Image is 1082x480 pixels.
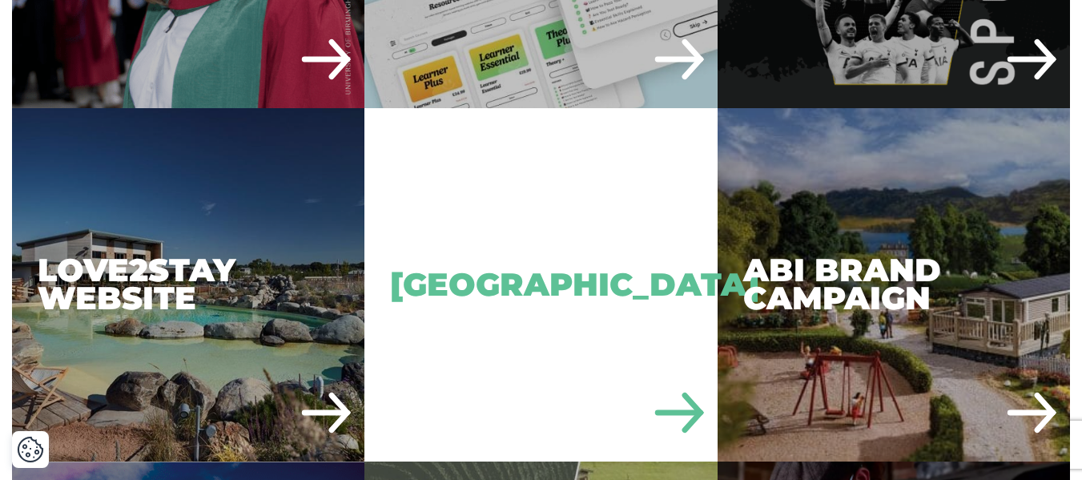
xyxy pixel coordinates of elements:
[364,108,717,461] a: Leeds Bradford Airport [GEOGRAPHIC_DATA]
[364,108,717,461] div: [GEOGRAPHIC_DATA]
[718,108,1070,461] div: ABI Brand Campaign
[12,108,364,461] div: Love2Stay Website
[17,436,44,463] img: Revisit consent button
[17,436,44,463] button: Cookie Settings
[12,108,364,461] a: Love2Stay Website Love2Stay Website
[718,108,1070,461] a: ABI Brand Campaign ABI Brand Campaign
